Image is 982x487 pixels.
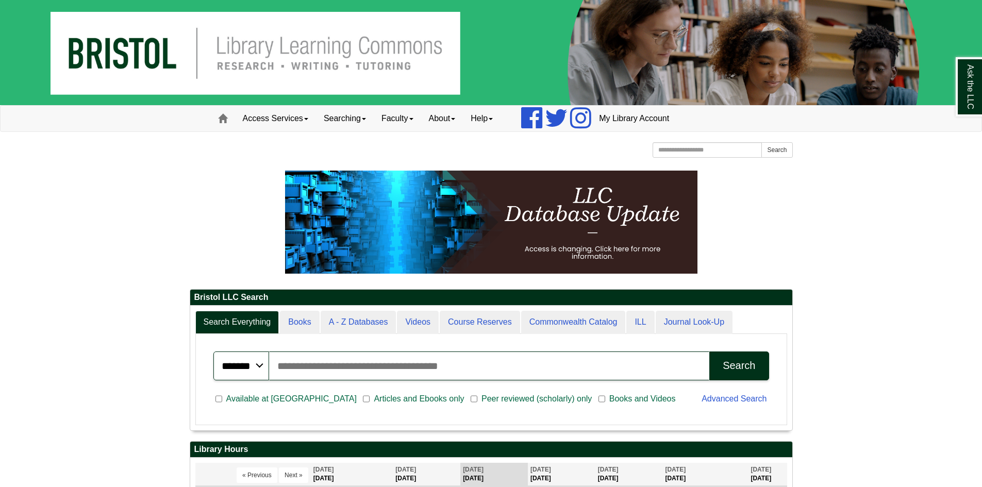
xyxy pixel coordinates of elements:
[421,106,463,131] a: About
[521,311,626,334] a: Commonwealth Catalog
[370,393,468,405] span: Articles and Ebooks only
[530,466,551,473] span: [DATE]
[591,106,677,131] a: My Library Account
[393,463,460,486] th: [DATE]
[195,311,279,334] a: Search Everything
[285,171,697,274] img: HTML tutorial
[363,394,370,404] input: Articles and Ebooks only
[313,466,334,473] span: [DATE]
[595,463,663,486] th: [DATE]
[237,467,277,483] button: « Previous
[598,466,619,473] span: [DATE]
[460,463,528,486] th: [DATE]
[598,394,605,404] input: Books and Videos
[723,360,755,372] div: Search
[528,463,595,486] th: [DATE]
[751,466,771,473] span: [DATE]
[748,463,787,486] th: [DATE]
[311,463,393,486] th: [DATE]
[471,394,477,404] input: Peer reviewed (scholarly) only
[702,394,767,403] a: Advanced Search
[279,467,308,483] button: Next »
[395,466,416,473] span: [DATE]
[761,142,792,158] button: Search
[190,290,792,306] h2: Bristol LLC Search
[321,311,396,334] a: A - Z Databases
[235,106,316,131] a: Access Services
[656,311,733,334] a: Journal Look-Up
[605,393,680,405] span: Books and Videos
[440,311,520,334] a: Course Reserves
[463,106,501,131] a: Help
[665,466,686,473] span: [DATE]
[190,442,792,458] h2: Library Hours
[316,106,374,131] a: Searching
[215,394,222,404] input: Available at [GEOGRAPHIC_DATA]
[222,393,361,405] span: Available at [GEOGRAPHIC_DATA]
[397,311,439,334] a: Videos
[626,311,654,334] a: ILL
[463,466,484,473] span: [DATE]
[280,311,319,334] a: Books
[374,106,421,131] a: Faculty
[709,351,769,380] button: Search
[662,463,748,486] th: [DATE]
[477,393,596,405] span: Peer reviewed (scholarly) only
